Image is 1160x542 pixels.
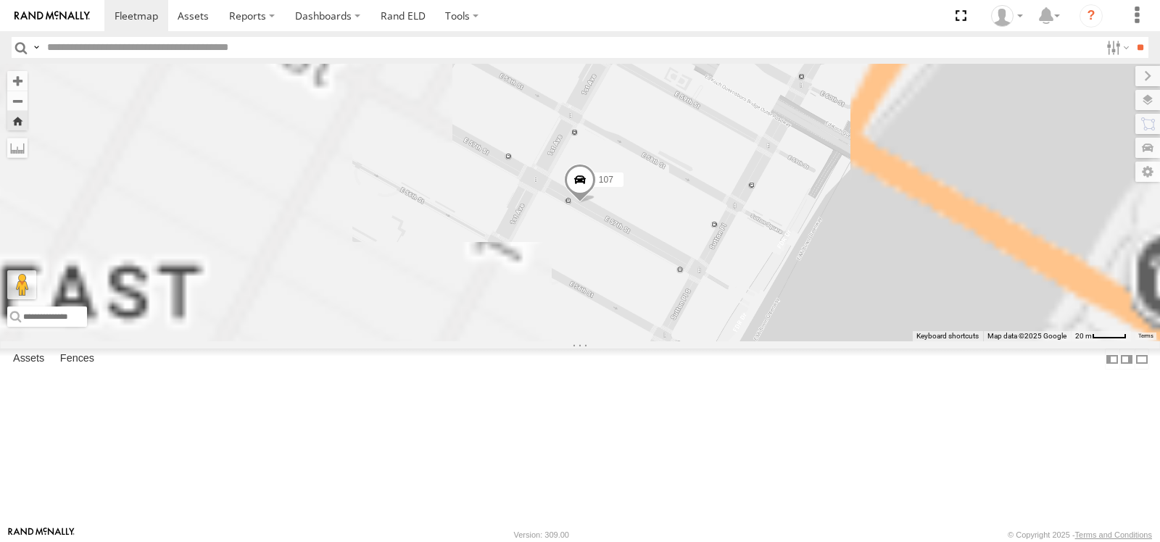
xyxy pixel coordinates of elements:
[1075,530,1152,539] a: Terms and Conditions
[1138,333,1153,338] a: Terms (opens in new tab)
[916,331,979,341] button: Keyboard shortcuts
[986,5,1028,27] div: Victor Calcano Jr
[1075,332,1092,340] span: 20 m
[1135,349,1149,370] label: Hide Summary Table
[1071,331,1131,341] button: Map Scale: 20 m per 44 pixels
[1101,37,1132,58] label: Search Filter Options
[1008,530,1152,539] div: © Copyright 2025 -
[987,332,1066,340] span: Map data ©2025 Google
[7,71,28,91] button: Zoom in
[1119,349,1134,370] label: Dock Summary Table to the Right
[1135,162,1160,182] label: Map Settings
[6,349,51,370] label: Assets
[599,174,613,184] span: 107
[14,11,90,21] img: rand-logo.svg
[7,111,28,130] button: Zoom Home
[7,270,36,299] button: Drag Pegman onto the map to open Street View
[1080,4,1103,28] i: ?
[7,91,28,111] button: Zoom out
[514,530,569,539] div: Version: 309.00
[30,37,42,58] label: Search Query
[1105,349,1119,370] label: Dock Summary Table to the Left
[8,528,75,542] a: Visit our Website
[7,138,28,158] label: Measure
[53,349,101,370] label: Fences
